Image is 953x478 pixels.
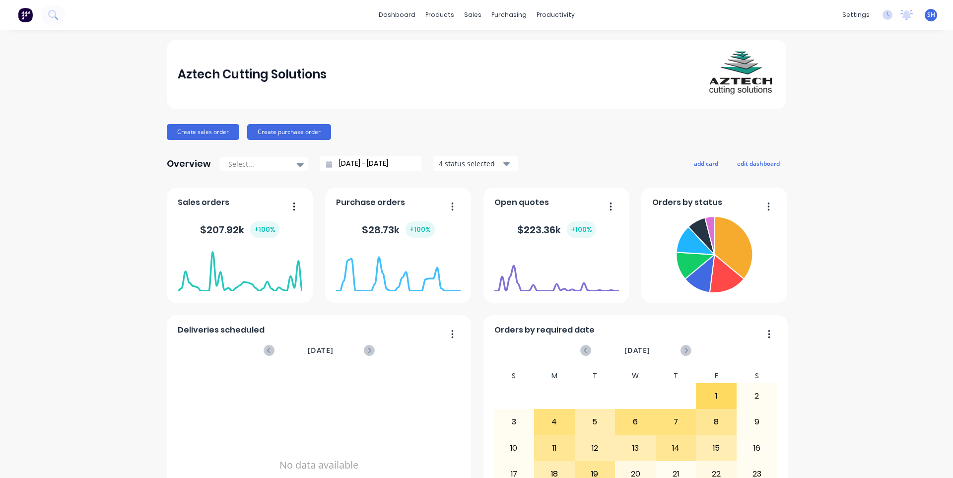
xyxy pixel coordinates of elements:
div: 7 [656,410,696,434]
div: 1 [696,384,736,409]
div: 3 [494,410,534,434]
div: T [656,369,696,383]
div: purchasing [486,7,532,22]
div: 6 [615,410,655,434]
div: Aztech Cutting Solutions [178,65,327,84]
button: 4 status selected [433,156,518,171]
div: M [534,369,575,383]
div: products [420,7,459,22]
span: Orders by required date [494,324,595,336]
div: + 100 % [250,221,279,238]
div: 14 [656,436,696,461]
div: 8 [696,410,736,434]
div: sales [459,7,486,22]
button: Create sales order [167,124,239,140]
span: SH [927,10,935,19]
div: 10 [494,436,534,461]
div: 13 [615,436,655,461]
div: 16 [737,436,777,461]
div: 4 [535,410,574,434]
span: [DATE] [624,345,650,356]
img: Factory [18,7,33,22]
button: Create purchase order [247,124,331,140]
div: $ 28.73k [362,221,435,238]
div: + 100 % [567,221,596,238]
img: Aztech Cutting Solutions [706,40,775,109]
div: $ 223.36k [517,221,596,238]
div: + 100 % [406,221,435,238]
div: S [737,369,777,383]
div: 9 [737,410,777,434]
div: Overview [167,154,211,174]
div: 5 [575,410,615,434]
span: Sales orders [178,197,229,208]
div: productivity [532,7,580,22]
span: Purchase orders [336,197,405,208]
div: S [494,369,535,383]
span: Orders by status [652,197,722,208]
div: 15 [696,436,736,461]
div: settings [837,7,875,22]
div: T [575,369,615,383]
div: 2 [737,384,777,409]
div: W [615,369,656,383]
span: Open quotes [494,197,549,208]
div: $ 207.92k [200,221,279,238]
div: 12 [575,436,615,461]
div: 4 status selected [439,158,501,169]
button: add card [687,157,725,170]
a: dashboard [374,7,420,22]
button: edit dashboard [731,157,786,170]
div: 11 [535,436,574,461]
div: F [696,369,737,383]
span: [DATE] [308,345,334,356]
